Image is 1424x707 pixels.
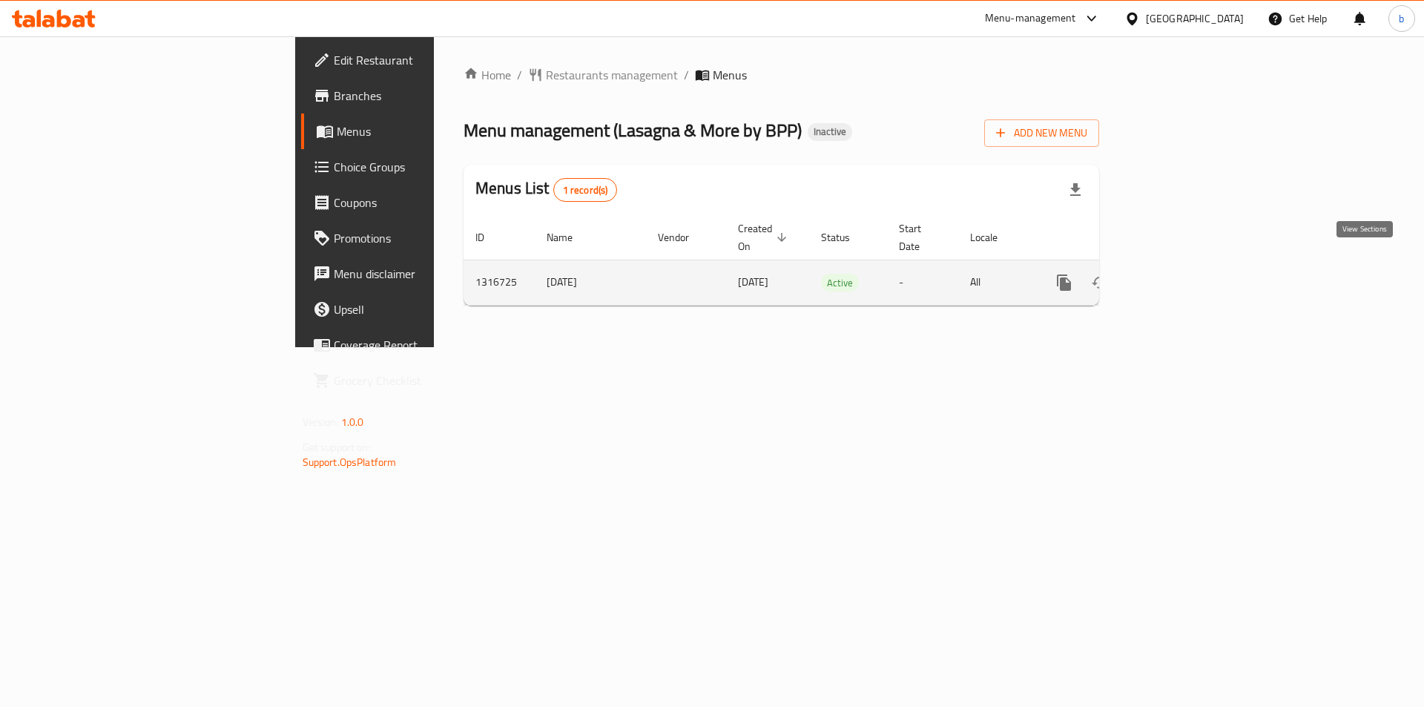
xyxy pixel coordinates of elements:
[334,265,521,283] span: Menu disclaimer
[301,185,533,220] a: Coupons
[984,119,1099,147] button: Add New Menu
[334,194,521,211] span: Coupons
[996,124,1087,142] span: Add New Menu
[301,256,533,292] a: Menu disclaimer
[554,183,617,197] span: 1 record(s)
[464,215,1201,306] table: enhanced table
[1046,265,1082,300] button: more
[334,158,521,176] span: Choice Groups
[334,336,521,354] span: Coverage Report
[713,66,747,84] span: Menus
[334,300,521,318] span: Upsell
[1146,10,1244,27] div: [GEOGRAPHIC_DATA]
[553,178,618,202] div: Total records count
[301,292,533,327] a: Upsell
[303,438,371,457] span: Get support on:
[334,87,521,105] span: Branches
[738,272,768,292] span: [DATE]
[887,260,958,305] td: -
[301,363,533,398] a: Grocery Checklist
[303,453,397,472] a: Support.OpsPlatform
[899,220,940,255] span: Start Date
[334,229,521,247] span: Promotions
[808,123,852,141] div: Inactive
[301,78,533,114] a: Branches
[301,327,533,363] a: Coverage Report
[301,42,533,78] a: Edit Restaurant
[658,228,708,246] span: Vendor
[547,228,592,246] span: Name
[970,228,1017,246] span: Locale
[1399,10,1404,27] span: b
[1082,265,1118,300] button: Change Status
[334,372,521,389] span: Grocery Checklist
[475,228,504,246] span: ID
[958,260,1035,305] td: All
[535,260,646,305] td: [DATE]
[464,66,1099,84] nav: breadcrumb
[341,412,364,432] span: 1.0.0
[821,274,859,292] span: Active
[337,122,521,140] span: Menus
[684,66,689,84] li: /
[301,114,533,149] a: Menus
[464,114,802,147] span: Menu management ( Lasagna & More by BPP )
[528,66,678,84] a: Restaurants management
[301,220,533,256] a: Promotions
[303,412,339,432] span: Version:
[808,125,852,138] span: Inactive
[985,10,1076,27] div: Menu-management
[475,177,617,202] h2: Menus List
[821,228,869,246] span: Status
[334,51,521,69] span: Edit Restaurant
[738,220,791,255] span: Created On
[546,66,678,84] span: Restaurants management
[301,149,533,185] a: Choice Groups
[1035,215,1201,260] th: Actions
